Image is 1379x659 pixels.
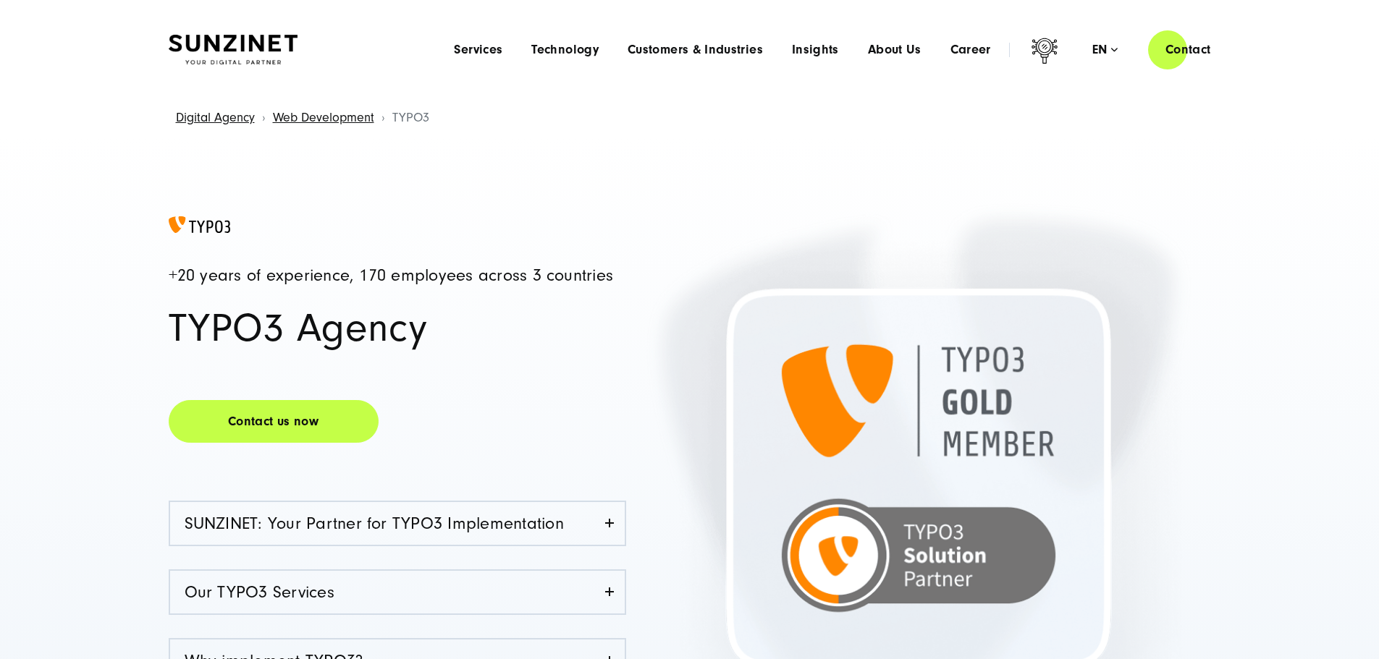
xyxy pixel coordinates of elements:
img: TYPO3 Logo in orange und schwarz -TYPO3 Agentur für Entwicklung, Implementierung und Support [169,216,230,234]
a: Insights [792,43,839,57]
div: en [1092,43,1118,57]
h4: +20 years of experience, 170 employees across 3 countries [169,267,626,285]
span: TYPO3 [392,110,429,125]
a: Contact [1148,29,1228,70]
h1: TYPO3 Agency [169,308,626,349]
a: Digital Agency [176,110,255,125]
a: Web Development [273,110,374,125]
a: About Us [868,43,922,57]
a: Technology [531,43,599,57]
a: Services [454,43,502,57]
a: Career [950,43,991,57]
a: Customers & Industries [628,43,763,57]
a: Contact us now [169,400,379,443]
a: SUNZINET: Your Partner for TYPO3 Implementation [170,502,625,545]
img: SUNZINET Full Service Digital Agentur [169,35,298,65]
a: Our TYPO3 Services [170,571,625,613]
